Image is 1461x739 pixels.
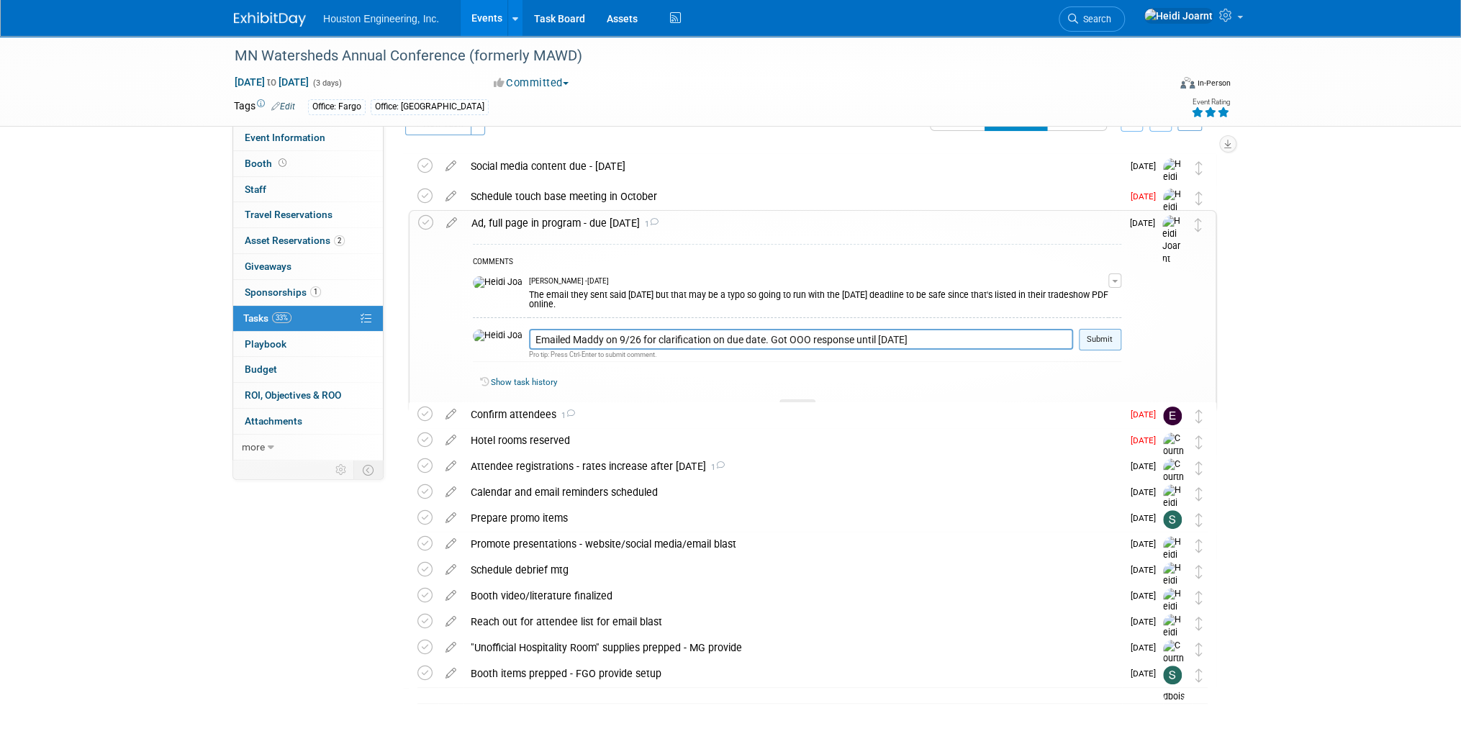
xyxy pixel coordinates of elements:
img: Heidi Joarnt [1163,484,1185,535]
a: more [233,435,383,460]
img: Heidi Joarnt [1163,158,1185,209]
span: Giveaways [245,260,291,272]
span: Travel Reservations [245,209,333,220]
img: Heidi Joarnt [1144,8,1213,24]
a: Sponsorships1 [233,280,383,305]
span: [DATE] [1131,435,1163,445]
a: Event Information [233,125,383,150]
a: edit [438,512,463,525]
i: Move task [1195,218,1202,232]
div: Event Rating [1191,99,1230,106]
img: Heidi Joarnt [1163,588,1185,639]
img: ERIK Jones [1163,407,1182,425]
div: Social media content due - [DATE] [463,154,1122,178]
div: Schedule debrief mtg [463,558,1122,582]
span: [PERSON_NAME] - [DATE] [529,276,609,286]
a: edit [439,217,464,230]
td: Tags [234,99,295,115]
div: COMMENTS [473,255,1121,271]
a: edit [438,615,463,628]
div: Confirm attendees [463,402,1122,427]
div: Reach out for attendee list for email blast [463,609,1122,634]
a: Playbook [233,332,383,357]
img: Courtney Grandbois [1163,458,1185,522]
a: Show task history [491,377,557,387]
img: Courtney Grandbois [1163,640,1185,703]
span: [DATE] [1131,409,1163,420]
span: [DATE] [1131,643,1163,653]
span: 33% [272,312,291,323]
div: Ad, full page in program - due [DATE] [464,211,1121,235]
div: Promote presentations - website/social media/email blast [463,532,1122,556]
span: Playbook [245,338,286,350]
span: Event Information [245,132,325,143]
div: Pro tip: Press Ctrl-Enter to submit comment. [529,350,1073,359]
td: Personalize Event Tab Strip [329,461,354,479]
span: 1 [640,219,659,229]
span: [DATE] [1131,487,1163,497]
a: Giveaways [233,254,383,279]
a: Search [1059,6,1125,32]
a: edit [438,538,463,550]
a: Tasks33% [233,306,383,331]
span: 2 [334,235,345,246]
span: Booth [245,158,289,169]
span: Budget [245,363,277,375]
a: Booth [233,151,383,176]
span: more [242,441,265,453]
i: Move task [1195,617,1203,630]
i: Move task [1195,591,1203,604]
div: MN Watersheds Annual Conference (formerly MAWD) [230,43,1146,69]
i: Move task [1195,435,1203,449]
a: Edit [271,101,295,112]
div: The email they sent said [DATE] but that may be a typo so going to run with the [DATE] deadline t... [529,287,1108,310]
span: Sponsorships [245,286,321,298]
i: Move task [1195,191,1203,205]
i: Move task [1195,409,1203,423]
i: Move task [1195,161,1203,175]
span: [DATE] [DATE] [234,76,309,89]
i: Move task [1195,487,1203,501]
img: Heidi Joarnt [1162,215,1184,266]
i: Move task [1195,513,1203,527]
img: Heidi Joarnt [473,330,522,343]
div: Booth video/literature finalized [463,584,1122,608]
div: Event Format [1082,75,1231,96]
a: Staff [233,177,383,202]
a: edit [438,190,463,203]
span: [DATE] [1131,161,1163,171]
div: Office: Fargo [308,99,366,114]
img: Savannah Hartsoch [1163,666,1182,684]
span: Houston Engineering, Inc. [323,13,439,24]
span: Search [1078,14,1111,24]
button: Committed [489,76,574,91]
span: 1 [310,286,321,297]
a: edit [438,563,463,576]
i: Move task [1195,668,1203,682]
img: Heidi Joarnt [1163,614,1185,665]
a: Travel Reservations [233,202,383,227]
div: Schedule touch base meeting in October [463,184,1122,209]
span: [DATE] [1130,218,1162,228]
div: Attendee registrations - rates increase after [DATE] [463,454,1122,479]
i: Move task [1195,643,1203,656]
span: [DATE] [1131,191,1163,201]
span: Booth not reserved yet [276,158,289,168]
span: [DATE] [1131,513,1163,523]
img: Courtney Grandbois [1163,432,1185,496]
a: edit [438,434,463,447]
span: 1 [706,463,725,472]
span: [DATE] [1131,617,1163,627]
span: [DATE] [1131,565,1163,575]
img: ExhibitDay [234,12,306,27]
a: edit [438,486,463,499]
div: In-Person [1197,78,1231,89]
div: Calendar and email reminders scheduled [463,480,1122,504]
a: ROI, Objectives & ROO [233,383,383,408]
img: Heidi Joarnt [1163,562,1185,613]
span: Asset Reservations [245,235,345,246]
a: edit [438,460,463,473]
span: Staff [245,183,266,195]
span: [DATE] [1131,461,1163,471]
span: ROI, Objectives & ROO [245,389,341,401]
